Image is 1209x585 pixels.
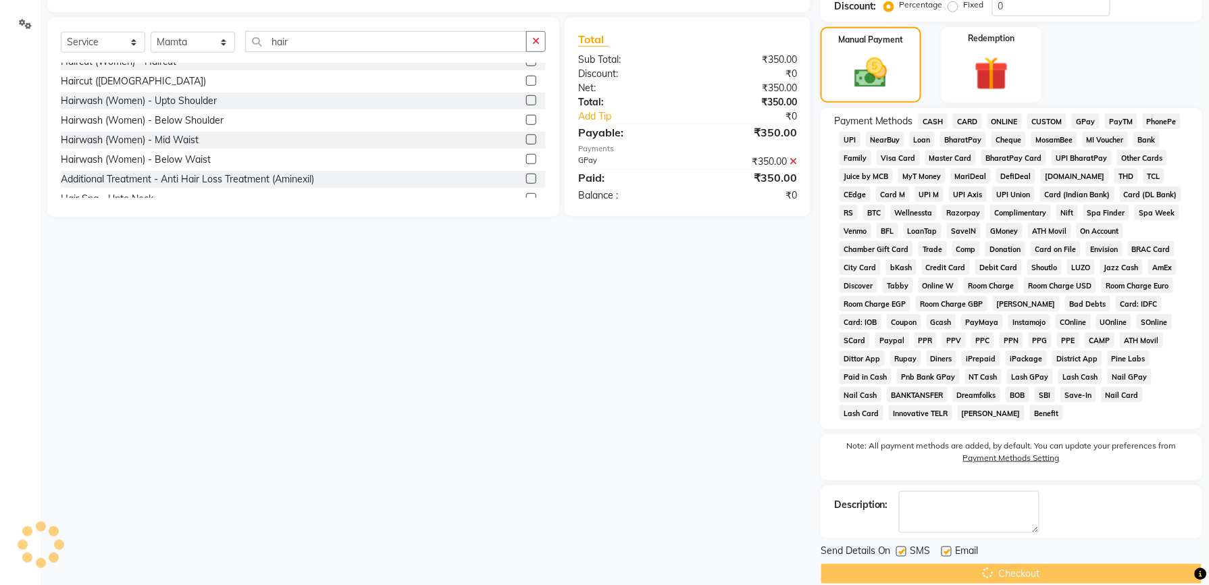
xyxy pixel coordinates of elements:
span: DefiDeal [996,168,1035,184]
span: Send Details On [821,544,891,561]
span: Innovative TELR [889,405,952,421]
span: Card (Indian Bank) [1040,186,1114,202]
span: GPay [1072,113,1100,129]
span: CAMP [1085,332,1114,348]
div: ₹350.00 [688,155,807,169]
span: [PERSON_NAME] [958,405,1025,421]
span: MyT Money [898,168,946,184]
span: On Account [1077,223,1124,238]
div: ₹350.00 [688,124,807,141]
span: Pnb Bank GPay [897,369,960,384]
span: BANKTANSFER [887,387,948,403]
div: Haircut ([DEMOGRAPHIC_DATA]) [61,74,206,88]
div: Hairwash (Women) - Mid Waist [61,133,199,147]
span: PPN [1000,332,1023,348]
span: PPV [942,332,966,348]
span: Other Cards [1117,150,1167,166]
span: Lash Cash [1058,369,1102,384]
span: BRAC Card [1128,241,1175,257]
div: Hairwash (Women) - Below Waist [61,153,211,167]
span: UPI BharatPay [1052,150,1112,166]
span: AmEx [1148,259,1177,275]
div: ₹350.00 [688,81,807,95]
span: Rupay [890,351,921,366]
span: SBI [1035,387,1055,403]
span: Comp [952,241,981,257]
span: UPI [840,132,860,147]
span: Email [956,544,979,561]
span: Master Card [925,150,977,166]
span: SaveIN [947,223,981,238]
span: UPI Union [992,186,1035,202]
span: NT Cash [965,369,1002,384]
span: PPR [915,332,937,348]
span: Diners [927,351,957,366]
div: Hair Spa - Upto Neck [61,192,153,206]
div: Additional Treatment - Anti Hair Loss Treatment (Aminexil) [61,172,314,186]
span: LoanTap [904,223,942,238]
div: Hairwash (Women) - Below Shoulder [61,113,224,128]
span: Bad Debts [1065,296,1110,311]
div: ₹0 [688,188,807,203]
div: Balance : [568,188,688,203]
span: ATH Movil [1120,332,1163,348]
label: Payment Methods Setting [963,452,1060,464]
span: District App [1052,351,1102,366]
span: Payment Methods [834,114,913,128]
span: BTC [863,205,885,220]
span: BharatPay [940,132,986,147]
span: UOnline [1096,314,1132,330]
span: UPI Axis [949,186,987,202]
span: Wellnessta [891,205,937,220]
span: Room Charge EGP [840,296,910,311]
span: RS [840,205,858,220]
span: CEdge [840,186,871,202]
span: Debit Card [975,259,1022,275]
span: Card M [876,186,910,202]
span: Donation [985,241,1025,257]
span: Lash Card [840,405,883,421]
span: Nift [1056,205,1078,220]
span: TCL [1143,168,1165,184]
span: PPE [1057,332,1079,348]
span: Card on File [1031,241,1081,257]
span: Total [578,32,609,47]
div: ₹350.00 [688,95,807,109]
span: Cheque [992,132,1026,147]
a: Add Tip [568,109,707,124]
div: Paid: [568,170,688,186]
img: _cash.svg [844,54,898,92]
div: Total: [568,95,688,109]
span: GMoney [986,223,1023,238]
span: MosamBee [1031,132,1077,147]
span: PPG [1029,332,1052,348]
div: ₹0 [688,67,807,81]
span: [DOMAIN_NAME] [1041,168,1109,184]
span: Online W [919,278,959,293]
div: Net: [568,81,688,95]
div: Hairwash (Women) - Upto Shoulder [61,94,217,108]
span: CUSTOM [1027,113,1066,129]
span: Discover [840,278,877,293]
div: GPay [568,155,688,169]
span: Benefit [1030,405,1063,421]
span: Coupon [887,314,921,330]
span: PPC [971,332,994,348]
span: bKash [886,259,917,275]
span: PhonePe [1143,113,1181,129]
span: Trade [919,241,947,257]
span: Dittor App [840,351,885,366]
span: ONLINE [987,113,1023,129]
span: Card: IOB [840,314,881,330]
span: Room Charge Euro [1102,278,1173,293]
span: LUZO [1067,259,1095,275]
span: SMS [910,544,931,561]
span: Tabby [883,278,913,293]
img: _gift.svg [964,53,1019,95]
span: Chamber Gift Card [840,241,913,257]
span: Spa Finder [1083,205,1130,220]
span: Bank [1133,132,1160,147]
span: Juice by MCB [840,168,893,184]
div: Discount: [568,67,688,81]
span: Dreamfolks [953,387,1001,403]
